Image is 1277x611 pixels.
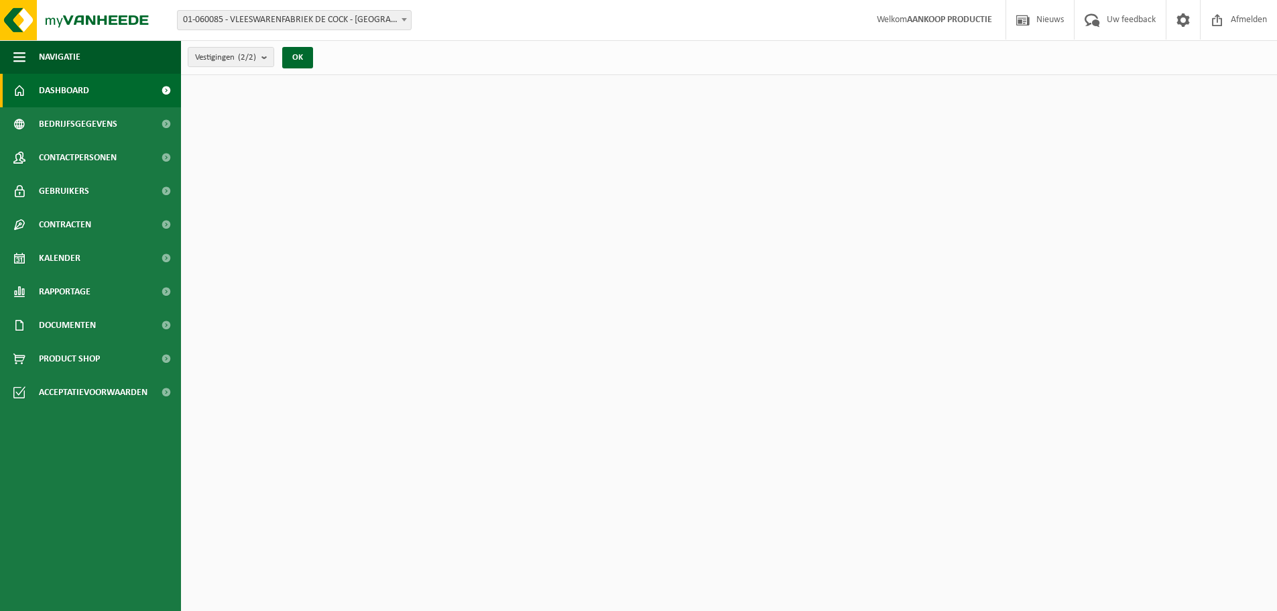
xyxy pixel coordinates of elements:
count: (2/2) [238,53,256,62]
span: Gebruikers [39,174,89,208]
span: Contracten [39,208,91,241]
span: Product Shop [39,342,100,376]
button: OK [282,47,313,68]
span: Documenten [39,309,96,342]
span: Contactpersonen [39,141,117,174]
span: 01-060085 - VLEESWARENFABRIEK DE COCK - SINT-NIKLAAS [177,10,412,30]
span: Kalender [39,241,80,275]
strong: AANKOOP PRODUCTIE [907,15,992,25]
span: Navigatie [39,40,80,74]
span: Dashboard [39,74,89,107]
span: Acceptatievoorwaarden [39,376,147,409]
span: Rapportage [39,275,90,309]
button: Vestigingen(2/2) [188,47,274,67]
span: 01-060085 - VLEESWARENFABRIEK DE COCK - SINT-NIKLAAS [178,11,411,30]
span: Bedrijfsgegevens [39,107,117,141]
span: Vestigingen [195,48,256,68]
